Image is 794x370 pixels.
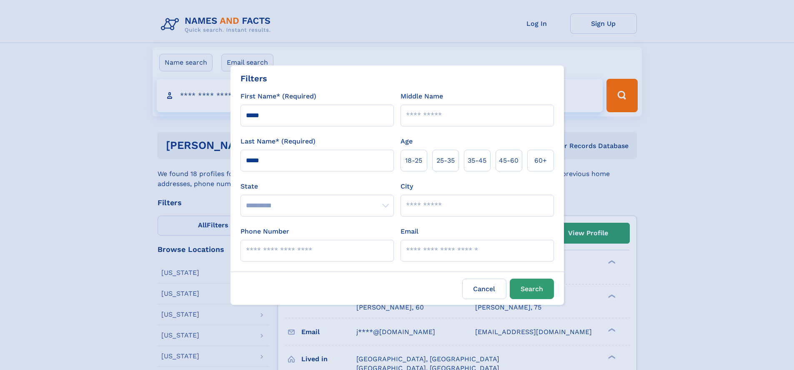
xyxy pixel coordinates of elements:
label: Phone Number [240,227,289,237]
label: Age [401,136,413,146]
label: Cancel [462,279,506,299]
span: 25‑35 [436,156,455,166]
label: Email [401,227,418,237]
span: 45‑60 [499,156,518,166]
span: 35‑45 [468,156,486,166]
label: Middle Name [401,91,443,101]
button: Search [510,279,554,299]
label: City [401,181,413,191]
span: 18‑25 [405,156,422,166]
label: State [240,181,394,191]
span: 60+ [534,156,547,166]
label: First Name* (Required) [240,91,316,101]
div: Filters [240,72,267,85]
label: Last Name* (Required) [240,136,316,146]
